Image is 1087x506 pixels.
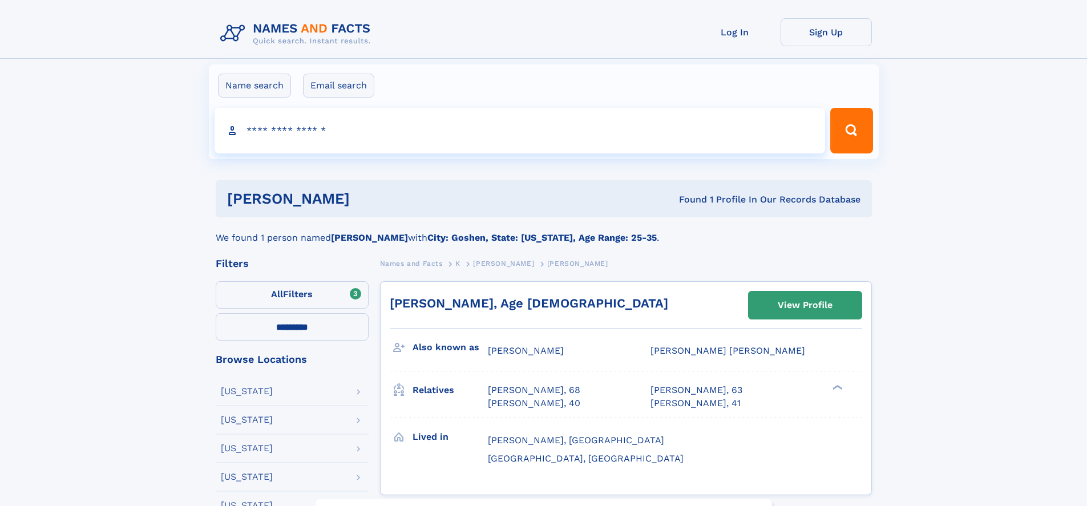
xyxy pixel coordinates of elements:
span: [PERSON_NAME] [PERSON_NAME] [650,345,805,356]
span: All [271,289,283,299]
b: City: Goshen, State: [US_STATE], Age Range: 25-35 [427,232,657,243]
h3: Also known as [413,338,488,357]
h3: Lived in [413,427,488,447]
span: [PERSON_NAME] [473,260,534,268]
h1: [PERSON_NAME] [227,192,515,206]
div: [US_STATE] [221,387,273,396]
span: [PERSON_NAME], [GEOGRAPHIC_DATA] [488,435,664,446]
span: K [455,260,460,268]
a: K [455,256,460,270]
div: [US_STATE] [221,444,273,453]
a: Names and Facts [380,256,443,270]
div: [US_STATE] [221,472,273,481]
span: [PERSON_NAME] [547,260,608,268]
div: View Profile [778,292,833,318]
div: Browse Locations [216,354,369,365]
a: [PERSON_NAME], 40 [488,397,580,410]
h3: Relatives [413,380,488,400]
label: Filters [216,281,369,309]
label: Name search [218,74,291,98]
a: [PERSON_NAME], Age [DEMOGRAPHIC_DATA] [390,296,668,310]
a: [PERSON_NAME] [473,256,534,270]
a: Sign Up [781,18,872,46]
div: Found 1 Profile In Our Records Database [514,193,860,206]
div: [US_STATE] [221,415,273,424]
a: View Profile [749,292,862,319]
button: Search Button [830,108,872,153]
a: [PERSON_NAME], 41 [650,397,741,410]
a: [PERSON_NAME], 68 [488,384,580,396]
input: search input [215,108,826,153]
span: [GEOGRAPHIC_DATA], [GEOGRAPHIC_DATA] [488,453,684,464]
div: We found 1 person named with . [216,217,872,245]
div: Filters [216,258,369,269]
span: [PERSON_NAME] [488,345,564,356]
a: Log In [689,18,781,46]
div: ❯ [830,384,843,391]
label: Email search [303,74,374,98]
b: [PERSON_NAME] [331,232,408,243]
img: Logo Names and Facts [216,18,380,49]
a: [PERSON_NAME], 63 [650,384,742,396]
